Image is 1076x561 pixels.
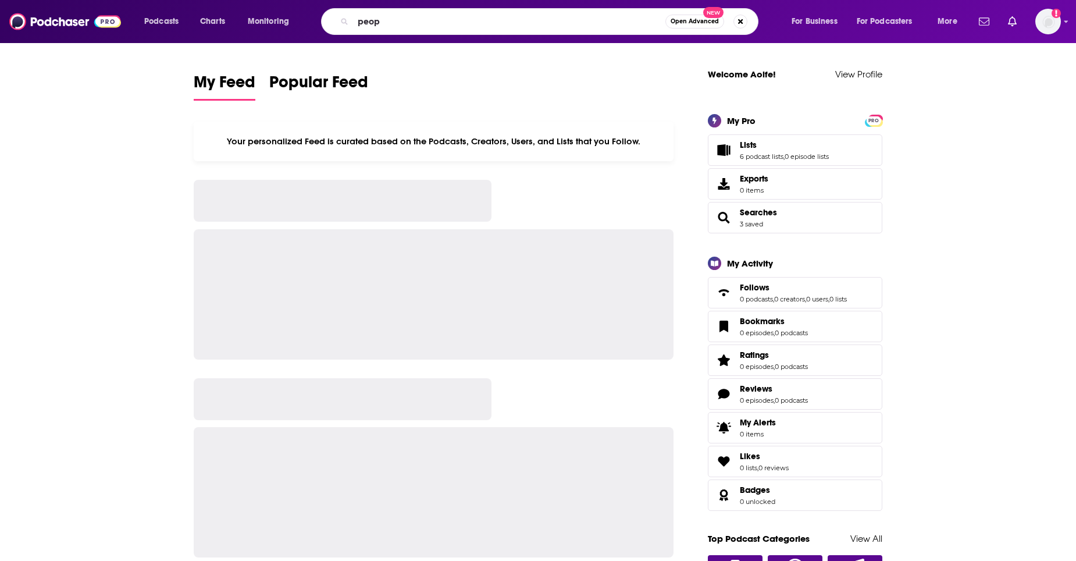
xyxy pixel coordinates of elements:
span: Logged in as aoifemcg [1035,9,1061,34]
a: 0 unlocked [740,498,775,506]
a: Follows [712,285,735,301]
span: Exports [740,173,768,184]
span: Ratings [740,350,769,360]
a: Top Podcast Categories [708,533,810,544]
a: Searches [712,210,735,226]
span: PRO [867,116,881,125]
a: Likes [712,453,735,470]
span: , [828,295,829,303]
a: Popular Feed [269,72,368,101]
span: For Podcasters [857,13,913,30]
button: open menu [929,12,972,31]
a: 3 saved [740,220,763,228]
span: Lists [708,134,882,166]
span: , [757,464,758,472]
a: Badges [740,485,775,495]
a: My Alerts [708,412,882,443]
a: 0 podcasts [775,396,808,404]
img: User Profile [1035,9,1061,34]
span: Reviews [708,378,882,410]
a: Lists [712,142,735,158]
span: Likes [708,446,882,477]
svg: Add a profile image [1052,9,1061,18]
a: Reviews [740,384,808,394]
span: Bookmarks [708,311,882,342]
a: 0 episode lists [785,152,829,161]
a: 0 lists [740,464,757,472]
a: PRO [867,115,881,124]
span: Badges [740,485,770,495]
a: Bookmarks [712,318,735,335]
span: Exports [712,176,735,192]
a: Charts [193,12,232,31]
button: open menu [849,12,929,31]
span: 0 items [740,186,768,194]
a: 0 episodes [740,363,774,371]
span: Monitoring [248,13,289,30]
a: 0 reviews [758,464,789,472]
span: My Alerts [740,417,776,428]
span: , [773,295,774,303]
span: New [703,7,724,18]
span: My Alerts [712,420,735,436]
span: Charts [200,13,225,30]
input: Search podcasts, credits, & more... [353,12,665,31]
span: , [805,295,806,303]
a: 0 episodes [740,396,774,404]
span: Badges [708,480,882,511]
a: 6 podcast lists [740,152,783,161]
a: 0 podcasts [740,295,773,303]
span: Follows [740,282,769,293]
span: , [774,363,775,371]
button: Open AdvancedNew [665,15,724,29]
a: Reviews [712,386,735,402]
a: Ratings [712,352,735,368]
span: Popular Feed [269,72,368,99]
span: Podcasts [144,13,179,30]
span: Reviews [740,384,772,394]
a: Welcome Aoife! [708,69,776,80]
span: , [774,329,775,337]
a: Badges [712,487,735,503]
span: 0 items [740,430,776,438]
span: , [774,396,775,404]
a: 0 podcasts [775,329,808,337]
span: Ratings [708,345,882,376]
a: 0 users [806,295,828,303]
span: Open Advanced [671,19,719,24]
a: View All [850,533,882,544]
img: Podchaser - Follow, Share and Rate Podcasts [9,10,121,33]
span: Searches [708,202,882,233]
a: 0 podcasts [775,363,808,371]
span: More [938,13,957,30]
a: Follows [740,282,847,293]
a: Lists [740,140,829,150]
a: Show notifications dropdown [1003,12,1021,31]
a: Ratings [740,350,808,360]
a: Bookmarks [740,316,808,326]
div: Your personalized Feed is curated based on the Podcasts, Creators, Users, and Lists that you Follow. [194,122,674,161]
span: My Feed [194,72,255,99]
a: My Feed [194,72,255,101]
a: Exports [708,168,882,200]
a: Searches [740,207,777,218]
a: Likes [740,451,789,461]
div: My Pro [727,115,756,126]
button: open menu [783,12,852,31]
a: 0 episodes [740,329,774,337]
a: View Profile [835,69,882,80]
span: Likes [740,451,760,461]
div: My Activity [727,258,773,269]
span: Follows [708,277,882,308]
button: open menu [240,12,304,31]
button: Show profile menu [1035,9,1061,34]
button: open menu [136,12,194,31]
span: Lists [740,140,757,150]
a: 0 lists [829,295,847,303]
span: , [783,152,785,161]
a: Show notifications dropdown [974,12,994,31]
